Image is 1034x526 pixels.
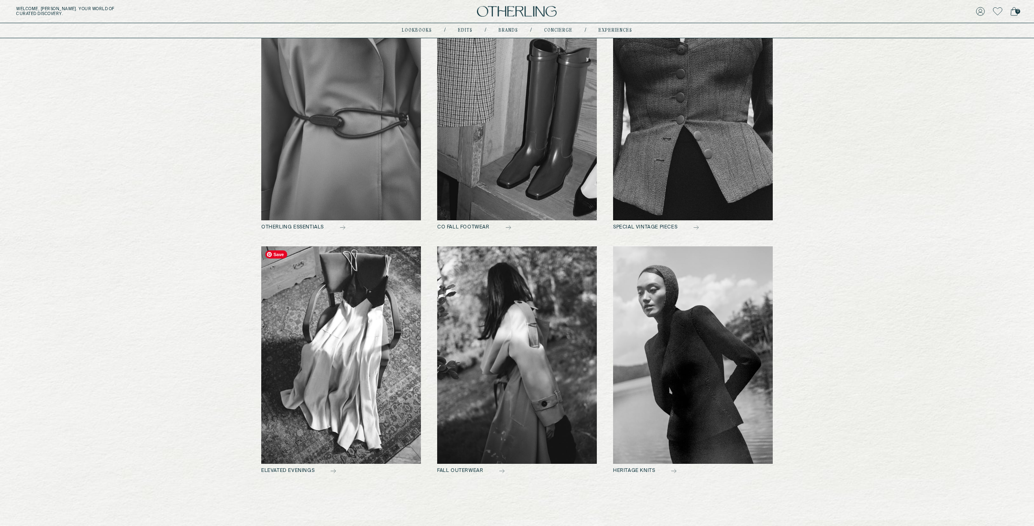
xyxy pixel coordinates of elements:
a: Brands [499,28,518,33]
img: logo [477,6,557,17]
a: FALL OUTERWEAR [437,246,597,474]
img: common shop [437,246,597,464]
img: common shop [437,3,597,220]
h5: Welcome, [PERSON_NAME] . Your world of curated discovery. [16,7,316,16]
span: Save [265,250,287,259]
a: CO FALL FOOTWEAR [437,3,597,230]
a: concierge [544,28,572,33]
h2: CO FALL FOOTWEAR [437,224,597,230]
a: Edits [458,28,473,33]
div: / [485,27,486,34]
h2: SPECIAL VINTAGE PIECES [613,224,773,230]
a: lookbooks [402,28,432,33]
div: / [444,27,446,34]
h2: OTHERLING ESSENTIALS [261,224,421,230]
div: / [530,27,532,34]
a: experiences [598,28,632,33]
h2: ELEVATED EVENINGS [261,468,421,474]
a: SPECIAL VINTAGE PIECES [613,3,773,230]
img: common shop [613,3,773,220]
img: common shop [261,3,421,220]
img: common shop [613,246,773,464]
div: / [585,27,586,34]
a: ELEVATED EVENINGS [261,246,421,474]
img: common shop [261,246,421,464]
a: 0 [1010,6,1018,17]
h2: FALL OUTERWEAR [437,468,597,474]
a: HERITAGE KNITS [613,246,773,474]
a: OTHERLING ESSENTIALS [261,3,421,230]
h2: HERITAGE KNITS [613,468,773,474]
span: 0 [1015,9,1020,14]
